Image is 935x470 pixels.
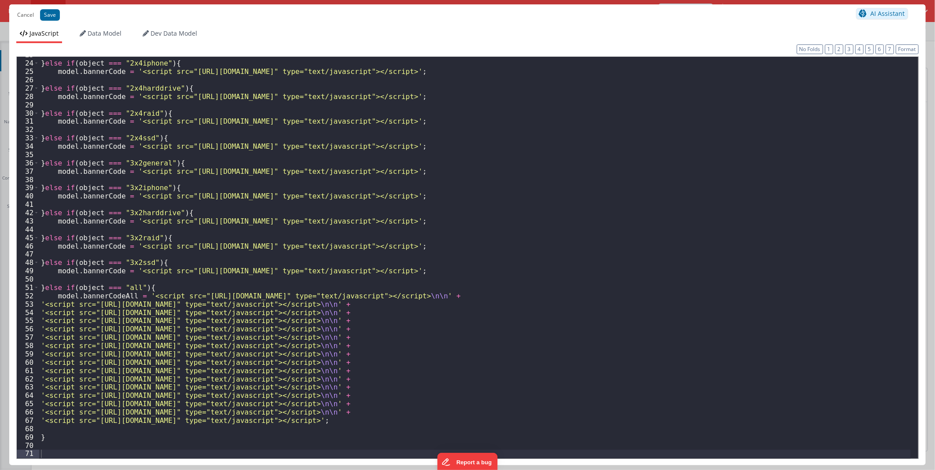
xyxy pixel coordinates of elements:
div: 56 [17,325,39,333]
div: 26 [17,76,39,84]
span: JavaScript [29,29,59,37]
div: 63 [17,383,39,391]
div: 34 [17,142,39,151]
div: 55 [17,316,39,325]
div: 47 [17,250,39,258]
button: Format [896,44,919,54]
div: 71 [17,449,39,458]
div: 49 [17,267,39,275]
div: 44 [17,225,39,234]
span: AI Assistant [871,9,905,18]
div: 38 [17,176,39,184]
button: Save [40,9,60,21]
div: 70 [17,441,39,450]
div: 40 [17,192,39,200]
button: No Folds [797,44,823,54]
span: Dev Data Model [151,29,197,37]
div: 28 [17,92,39,101]
div: 51 [17,283,39,292]
button: 5 [865,44,874,54]
div: 62 [17,375,39,383]
div: 50 [17,275,39,283]
button: 6 [876,44,884,54]
div: 46 [17,242,39,250]
div: 32 [17,125,39,134]
div: 65 [17,400,39,408]
div: 57 [17,333,39,341]
div: 53 [17,300,39,308]
div: 27 [17,84,39,92]
div: 67 [17,416,39,425]
div: 25 [17,67,39,76]
button: 2 [835,44,843,54]
div: 54 [17,308,39,317]
button: 7 [886,44,894,54]
div: 58 [17,341,39,350]
div: 43 [17,217,39,225]
div: 35 [17,151,39,159]
div: 60 [17,358,39,367]
div: 39 [17,184,39,192]
button: 3 [845,44,854,54]
div: 37 [17,167,39,176]
div: 30 [17,109,39,117]
div: 36 [17,159,39,167]
button: AI Assistant [856,8,908,19]
div: 68 [17,425,39,433]
div: 61 [17,367,39,375]
button: 1 [825,44,833,54]
div: 42 [17,209,39,217]
div: 66 [17,408,39,416]
div: 31 [17,117,39,125]
div: 52 [17,292,39,300]
div: 69 [17,433,39,441]
div: 48 [17,258,39,267]
div: 41 [17,200,39,209]
div: 59 [17,350,39,358]
div: 29 [17,101,39,109]
div: 64 [17,391,39,400]
button: Cancel [13,9,38,21]
span: Data Model [88,29,121,37]
div: 45 [17,234,39,242]
div: 33 [17,134,39,142]
div: 24 [17,59,39,67]
button: 4 [855,44,864,54]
